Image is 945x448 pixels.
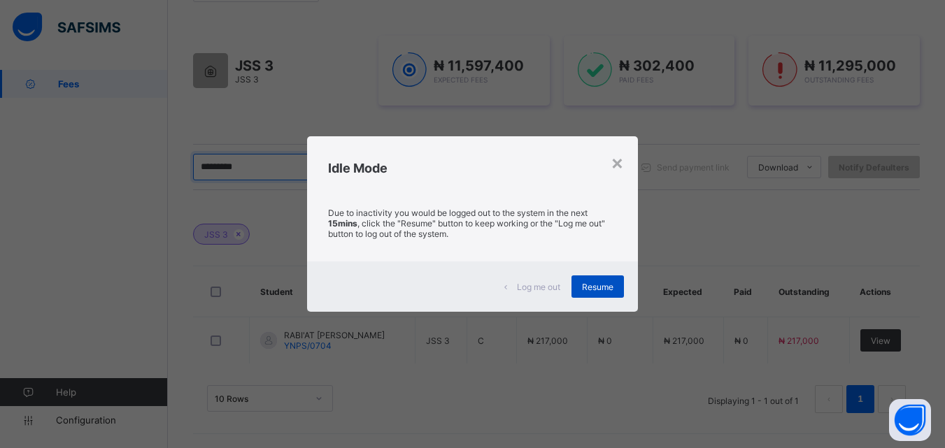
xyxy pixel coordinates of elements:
button: Open asap [889,399,931,441]
p: Due to inactivity you would be logged out to the system in the next , click the "Resume" button t... [328,208,617,239]
div: × [611,150,624,174]
strong: 15mins [328,218,357,229]
h2: Idle Mode [328,161,617,175]
span: Log me out [517,282,560,292]
span: Resume [582,282,613,292]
